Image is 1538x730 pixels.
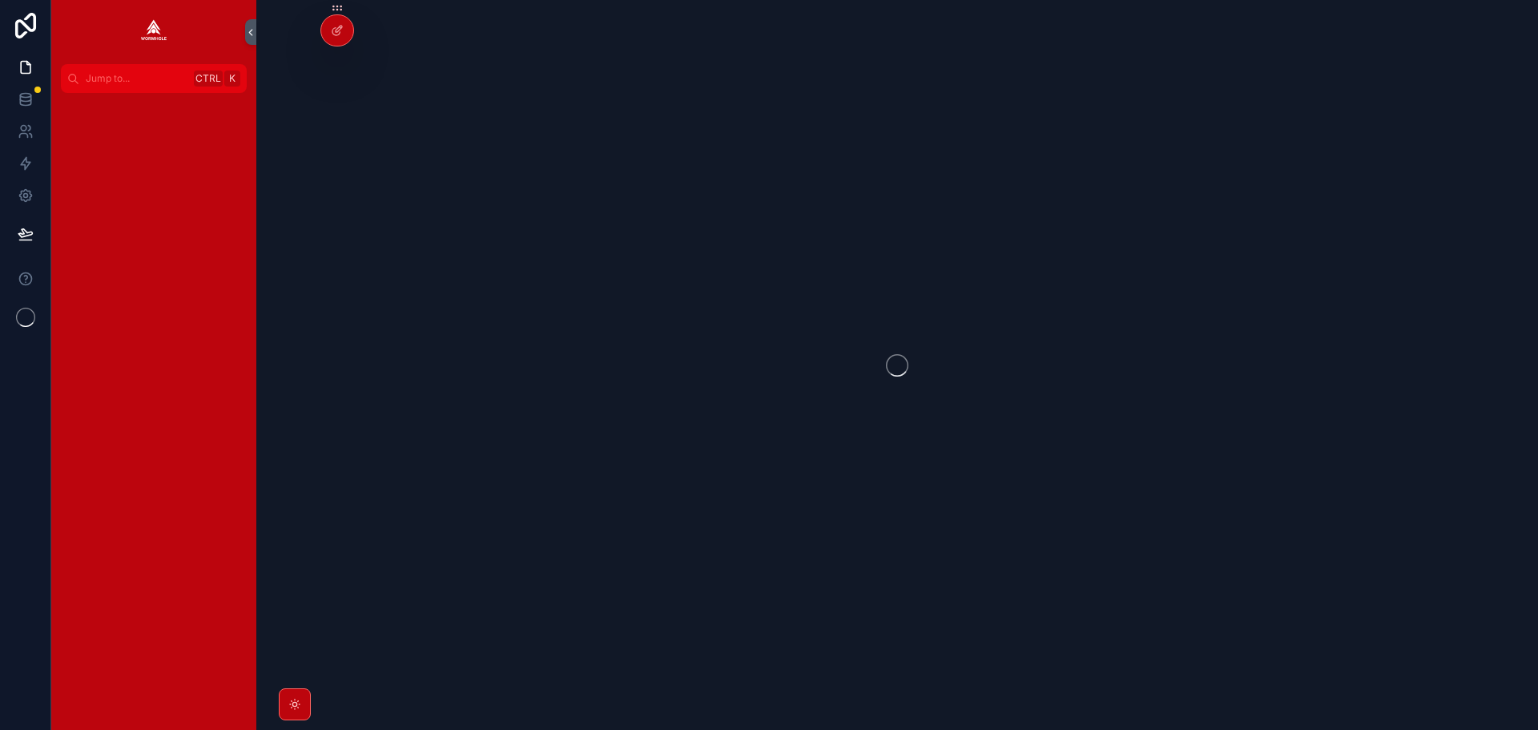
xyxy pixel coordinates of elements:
img: App logo [141,19,167,45]
span: Ctrl [194,71,223,87]
span: K [226,72,239,85]
span: Jump to... [86,72,187,85]
button: Jump to...CtrlK [61,64,247,93]
div: scrollable content [51,93,256,122]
